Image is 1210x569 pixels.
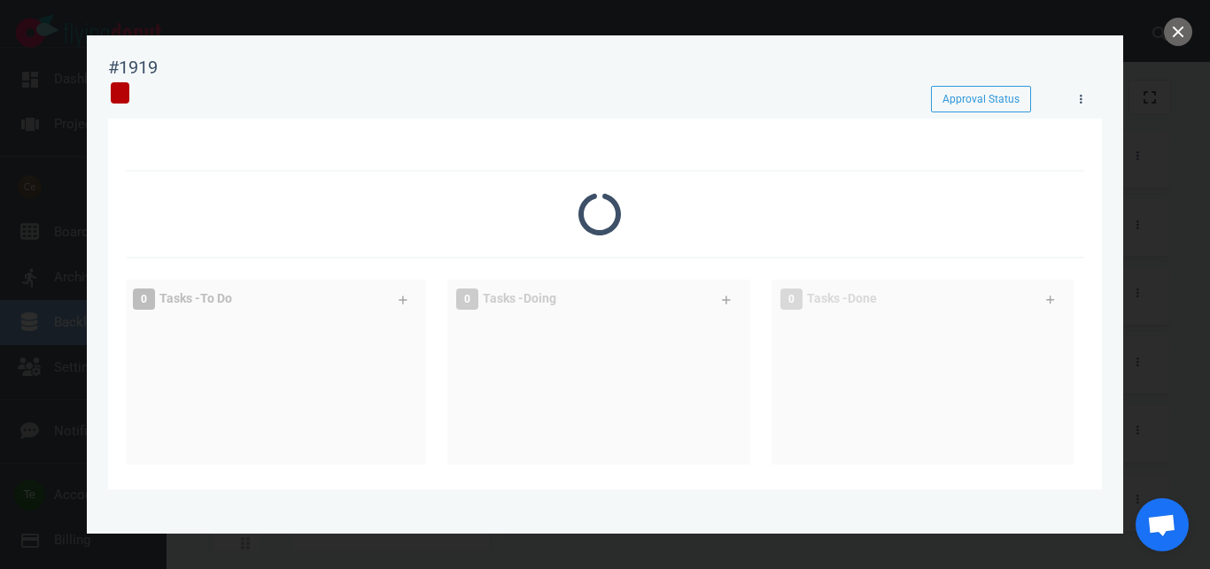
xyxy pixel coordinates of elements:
[1136,498,1189,551] div: Chat abierto
[456,288,478,310] span: 0
[108,57,158,79] div: #1919
[780,288,803,310] span: 0
[807,291,877,305] span: Tasks - Done
[483,291,556,305] span: Tasks - Doing
[133,288,155,310] span: 0
[1164,18,1192,46] button: close
[159,291,232,305] span: Tasks - To Do
[931,86,1031,112] button: Approval Status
